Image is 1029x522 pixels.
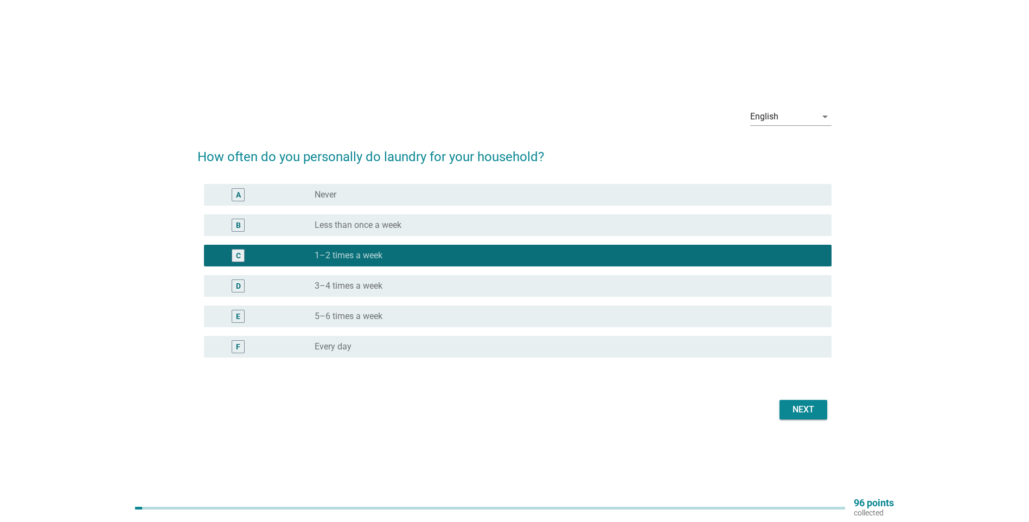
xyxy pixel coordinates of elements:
div: E [236,311,240,322]
label: Every day [315,341,351,352]
div: English [750,112,778,122]
label: Never [315,189,336,200]
div: Next [788,403,819,416]
i: arrow_drop_down [819,110,832,123]
div: B [236,220,241,231]
p: collected [854,508,894,518]
div: D [236,281,241,292]
p: 96 points [854,498,894,508]
div: F [236,341,240,353]
button: Next [779,400,827,419]
label: 3–4 times a week [315,281,382,291]
h2: How often do you personally do laundry for your household? [197,136,832,167]
div: C [236,250,241,262]
label: Less than once a week [315,220,401,231]
div: A [236,189,241,201]
label: 1–2 times a week [315,250,382,261]
label: 5–6 times a week [315,311,382,322]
